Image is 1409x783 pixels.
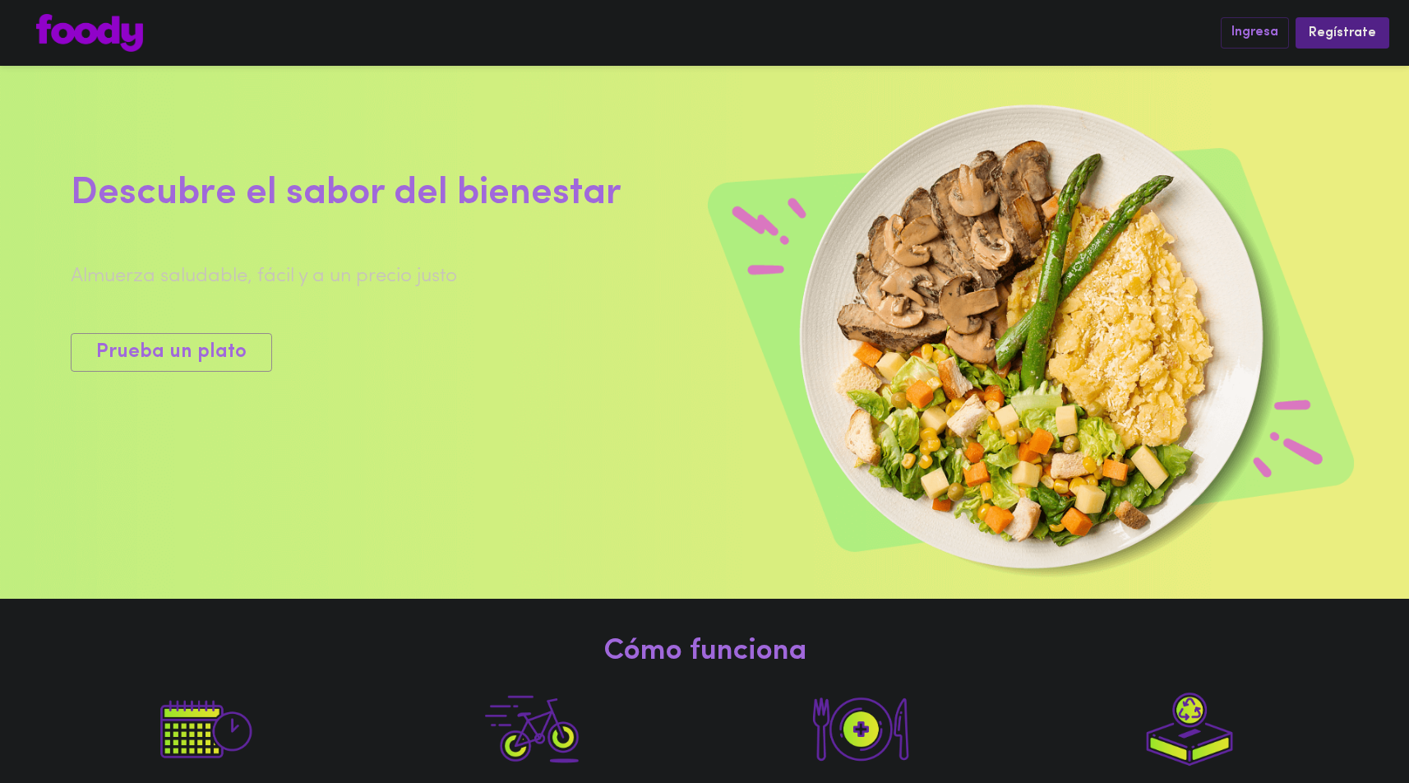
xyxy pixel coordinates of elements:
h1: Cómo funciona [12,636,1397,669]
img: tutorial-step-1.png [146,676,261,783]
button: Ingresa [1221,17,1289,48]
span: Prueba un plato [96,341,247,364]
span: Ingresa [1231,25,1278,40]
div: Descubre el sabor del bienestar [71,167,916,221]
span: Regístrate [1309,25,1376,41]
button: Prueba un plato [71,333,272,372]
div: Almuerza saludable, fácil y a un precio justo [71,262,916,290]
img: logo.png [36,14,143,52]
img: tutorial-step-2.png [803,676,918,783]
button: Regístrate [1296,17,1389,48]
img: tutorial-step-3.png [474,676,589,783]
img: tutorial-step-4.png [1132,676,1247,783]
